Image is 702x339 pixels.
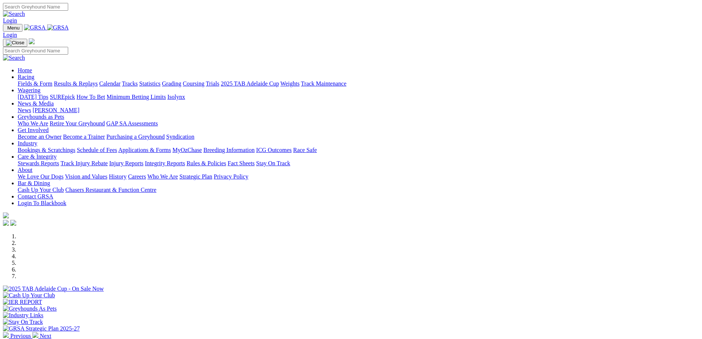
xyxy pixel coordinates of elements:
a: Who We Are [147,173,178,180]
a: Fields & Form [18,80,52,87]
a: Login To Blackbook [18,200,66,206]
a: Purchasing a Greyhound [106,134,165,140]
img: Cash Up Your Club [3,292,55,299]
a: Retire Your Greyhound [50,120,105,127]
a: Weights [280,80,300,87]
img: 2025 TAB Adelaide Cup - On Sale Now [3,286,104,292]
a: GAP SA Assessments [106,120,158,127]
a: Stay On Track [256,160,290,166]
a: Coursing [183,80,205,87]
div: Racing [18,80,699,87]
a: Get Involved [18,127,49,133]
div: Care & Integrity [18,160,699,167]
a: Become an Owner [18,134,62,140]
a: Breeding Information [203,147,255,153]
img: Search [3,55,25,61]
a: Rules & Policies [186,160,226,166]
a: 2025 TAB Adelaide Cup [221,80,279,87]
a: Fact Sheets [228,160,255,166]
a: Previous [3,333,32,339]
a: Login [3,17,17,24]
a: History [109,173,126,180]
span: Next [40,333,51,339]
a: Become a Trainer [63,134,105,140]
a: Tracks [122,80,138,87]
a: Wagering [18,87,41,93]
a: Statistics [139,80,161,87]
img: logo-grsa-white.png [3,212,9,218]
a: Care & Integrity [18,153,57,160]
a: Race Safe [293,147,317,153]
button: Toggle navigation [3,24,22,32]
img: Stay On Track [3,319,43,325]
img: Search [3,11,25,17]
a: Careers [128,173,146,180]
a: Applications & Forms [118,147,171,153]
div: Wagering [18,94,699,100]
a: Industry [18,140,37,146]
img: chevron-left-pager-white.svg [3,332,9,338]
input: Search [3,47,68,55]
a: Strategic Plan [179,173,212,180]
img: chevron-right-pager-white.svg [32,332,38,338]
a: News & Media [18,100,54,107]
a: News [18,107,31,113]
a: About [18,167,32,173]
a: Results & Replays [54,80,98,87]
a: ICG Outcomes [256,147,291,153]
a: Home [18,67,32,73]
a: How To Bet [77,94,105,100]
a: Contact GRSA [18,193,53,200]
div: About [18,173,699,180]
img: logo-grsa-white.png [29,38,35,44]
span: Previous [10,333,31,339]
a: Login [3,32,17,38]
a: Trials [206,80,219,87]
div: Industry [18,147,699,153]
img: facebook.svg [3,220,9,226]
img: twitter.svg [10,220,16,226]
a: Bar & Dining [18,180,50,186]
a: Next [32,333,51,339]
div: News & Media [18,107,699,114]
a: Schedule of Fees [77,147,117,153]
div: Bar & Dining [18,187,699,193]
a: SUREpick [50,94,75,100]
img: GRSA Strategic Plan 2025-27 [3,325,80,332]
a: MyOzChase [172,147,202,153]
a: Stewards Reports [18,160,59,166]
a: Track Injury Rebate [60,160,108,166]
img: GRSA [47,24,69,31]
input: Search [3,3,68,11]
a: Who We Are [18,120,48,127]
a: Track Maintenance [301,80,346,87]
img: Close [6,40,24,46]
img: Greyhounds As Pets [3,305,57,312]
a: Calendar [99,80,121,87]
a: Isolynx [167,94,185,100]
a: We Love Our Dogs [18,173,63,180]
a: Grading [162,80,181,87]
a: Injury Reports [109,160,143,166]
img: IER REPORT [3,299,42,305]
span: Menu [7,25,20,31]
img: Industry Links [3,312,43,319]
a: Racing [18,74,34,80]
a: Chasers Restaurant & Function Centre [65,187,156,193]
div: Get Involved [18,134,699,140]
a: Bookings & Scratchings [18,147,75,153]
a: Minimum Betting Limits [106,94,166,100]
a: [DATE] Tips [18,94,48,100]
div: Greyhounds as Pets [18,120,699,127]
a: Vision and Values [65,173,107,180]
button: Toggle navigation [3,39,27,47]
a: [PERSON_NAME] [32,107,79,113]
a: Integrity Reports [145,160,185,166]
a: Privacy Policy [214,173,248,180]
a: Syndication [166,134,194,140]
img: GRSA [24,24,46,31]
a: Cash Up Your Club [18,187,64,193]
a: Greyhounds as Pets [18,114,64,120]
